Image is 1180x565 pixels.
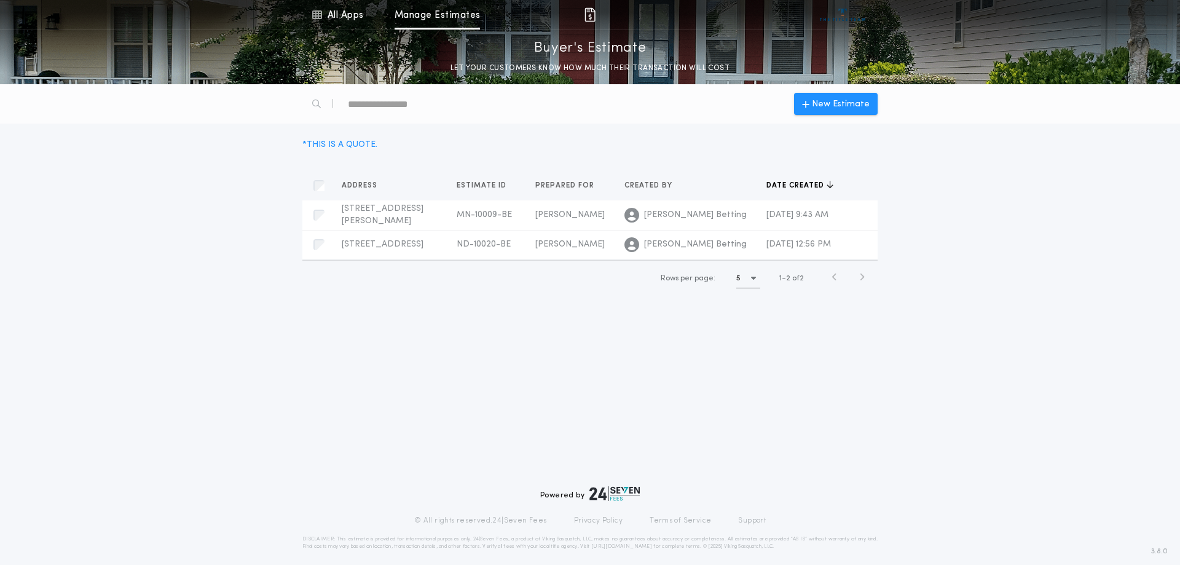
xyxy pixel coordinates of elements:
div: Powered by [540,486,640,501]
span: Rows per page: [661,275,715,282]
span: Created by [624,181,675,191]
span: 2 [786,275,790,282]
span: 1 [779,275,782,282]
span: of 2 [792,273,804,284]
h1: 5 [736,272,741,285]
div: * THIS IS A QUOTE. [302,138,377,151]
button: New Estimate [794,93,878,115]
span: [DATE] 9:43 AM [766,210,828,219]
span: [STREET_ADDRESS][PERSON_NAME] [342,204,423,226]
img: logo [589,486,640,501]
button: 5 [736,269,760,288]
p: LET YOUR CUSTOMERS KNOW HOW MUCH THEIR TRANSACTION WILL COST [438,62,742,74]
p: Buyer's Estimate [534,39,647,58]
span: Prepared for [535,181,597,191]
img: img [583,7,597,22]
span: 3.8.0 [1151,546,1168,557]
button: Address [342,180,387,192]
span: [PERSON_NAME] Betting [644,209,747,221]
span: Address [342,181,380,191]
button: Estimate ID [457,180,516,192]
a: Support [738,516,766,526]
button: Created by [624,180,682,192]
span: Date created [766,181,827,191]
span: New Estimate [812,98,870,111]
span: [PERSON_NAME] [535,240,605,249]
a: Privacy Policy [574,516,623,526]
span: [DATE] 12:56 PM [766,240,831,249]
span: [STREET_ADDRESS] [342,240,423,249]
span: [PERSON_NAME] Betting [644,239,747,251]
p: © All rights reserved. 24|Seven Fees [414,516,547,526]
p: DISCLAIMER: This estimate is provided for informational purposes only. 24|Seven Fees, a product o... [302,535,878,550]
button: Date created [766,180,833,192]
span: Estimate ID [457,181,509,191]
a: [URL][DOMAIN_NAME] [591,544,652,549]
span: ND-10020-BE [457,240,511,249]
span: MN-10009-BE [457,210,512,219]
span: [PERSON_NAME] [535,210,605,219]
img: vs-icon [820,9,866,21]
a: Terms of Service [650,516,711,526]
